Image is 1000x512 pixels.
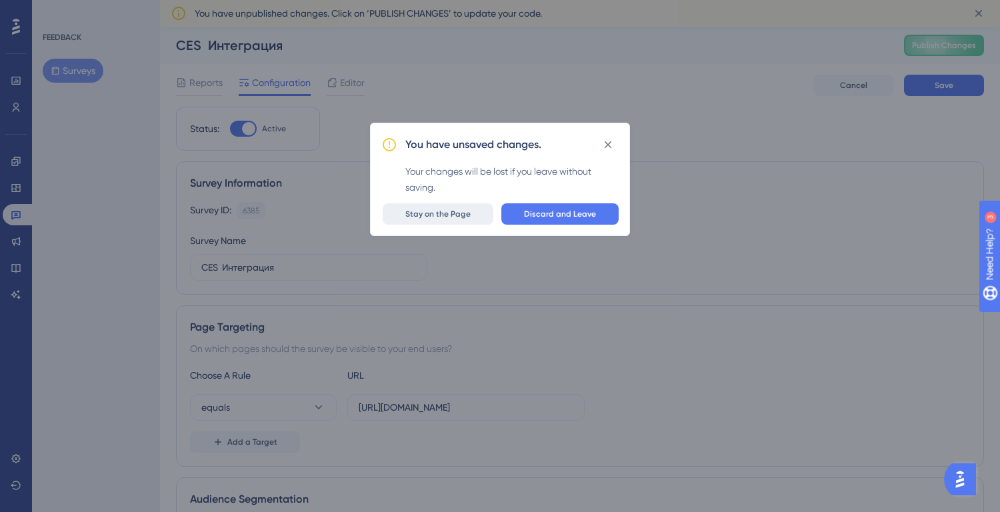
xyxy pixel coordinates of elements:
span: Stay on the Page [405,209,471,219]
span: Need Help? [31,3,83,19]
iframe: UserGuiding AI Assistant Launcher [944,459,984,499]
div: Your changes will be lost if you leave without saving. [405,163,619,195]
h2: You have unsaved changes. [405,137,541,153]
span: Discard and Leave [524,209,596,219]
div: 3 [93,7,97,17]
